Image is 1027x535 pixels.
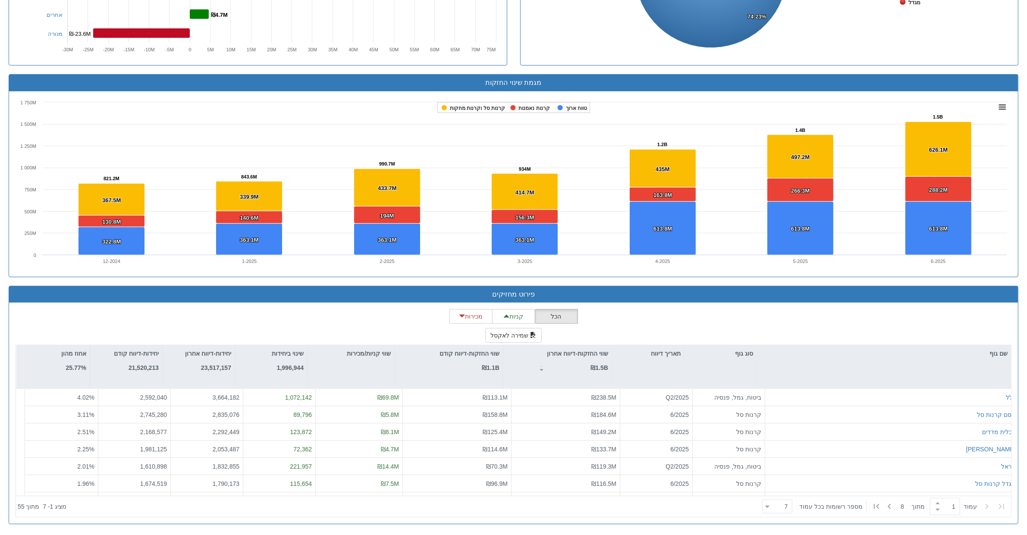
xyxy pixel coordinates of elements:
tspan: 1.4B [795,128,805,133]
div: תאריך דיווח [612,345,684,362]
tspan: 163.8M [653,192,672,198]
text: 12-2024 [103,259,120,264]
text: -5M [165,47,173,52]
tspan: 140.6M [240,215,258,221]
text: 25M [287,47,296,52]
span: ₪96.9M [486,480,508,487]
text: 30M [308,47,317,52]
tspan: 1.5B [933,114,943,119]
div: 115,654 [247,479,312,488]
text: 35M [328,47,337,52]
text: 65M [450,47,459,52]
text: -15M [123,47,134,52]
div: קרנות סל [696,479,761,488]
tspan: 363.1M [515,237,534,243]
h3: מגמת שינוי החזקות [16,79,1011,87]
span: ₪4.7M [381,446,399,453]
span: ₪7.5M [381,480,399,487]
div: 6/2025 [624,445,689,454]
div: כלל [1006,393,1016,402]
text: 0 [188,47,191,52]
button: הכל [535,309,578,324]
a: אחרים [47,12,63,18]
tspan: ₪4.7M [211,12,228,18]
tspan: 433.7M [378,185,396,191]
span: ‏עמוד [964,502,977,511]
text: 70M [471,47,480,52]
strong: 25.77% [66,364,86,371]
tspan: 156.3M [515,214,534,221]
text: 10M [226,47,235,52]
div: 2.25 % [28,445,94,454]
text: 15M [246,47,255,52]
div: 2,168,577 [102,428,167,436]
div: Q2/2025 [624,462,689,471]
tspan: 363.1M [378,237,396,243]
button: מגדל קרנות סל [975,479,1016,488]
span: ₪133.7M [591,446,616,453]
tspan: 613.8M [791,225,810,232]
text: 750M [24,187,36,192]
tspan: 322.8M [102,238,121,245]
div: Q2/2025 [624,393,689,402]
span: ₪238.5M [591,394,616,401]
div: 1,981,125 [102,445,167,454]
div: 1,790,173 [174,479,239,488]
span: ₪5.8M [381,411,399,418]
p: שווי החזקות-דיווח קודם [440,349,499,358]
button: קסם קרנות סל [977,410,1016,419]
p: אחוז מהון [61,349,86,358]
div: 72,362 [247,445,312,454]
tspan: 934M [519,166,531,172]
strong: ₪1.1B [482,364,499,371]
strong: 23,517,157 [201,364,231,371]
text: 55M [410,47,419,52]
div: 2,835,076 [174,410,239,419]
strong: ₪1.5B [590,364,608,371]
span: ₪69.8M [377,394,399,401]
div: ביטוח, גמל, פנסיה [696,462,761,471]
div: 6/2025 [624,428,689,436]
div: ביטוח, גמל, פנסיה [696,393,761,402]
text: 5-2025 [793,259,808,264]
span: ₪70.3M [486,463,508,470]
text: 50M [389,47,398,52]
span: ₪116.5M [591,480,616,487]
text: 1-2025 [242,259,257,264]
span: ₪119.3M [591,463,616,470]
button: מכירות [449,309,493,324]
div: 6/2025 [624,479,689,488]
div: 1,674,519 [102,479,167,488]
text: 500M [24,209,36,214]
tspan: 266.3M [791,188,810,194]
text: -10M [144,47,154,52]
div: 2,745,280 [102,410,167,419]
tspan: 414.7M [515,189,534,196]
tspan: 363.1M [240,237,258,243]
text: 3-2025 [518,259,532,264]
div: 2.51 % [28,428,94,436]
text: -30M [62,47,73,52]
div: 1,610,898 [102,462,167,471]
div: קרנות סל [696,428,761,436]
div: 1,832,855 [174,462,239,471]
div: [PERSON_NAME] [966,445,1016,454]
tspan: 1 250M [20,144,36,149]
div: 221,957 [247,462,312,471]
text: 250M [24,231,36,236]
span: ‏מספר רשומות בכל עמוד [799,502,863,511]
text: 0 [34,253,36,258]
div: 2.01 % [28,462,94,471]
span: ₪113.1M [483,394,508,401]
div: 2,053,487 [174,445,239,454]
p: שינוי ביחידות [272,349,304,358]
tspan: 613.8M [653,225,672,232]
div: קרנות סל [696,410,761,419]
text: 5M [207,47,214,52]
button: תכלית מדדים [982,428,1016,436]
text: 6-2025 [931,259,945,264]
span: ₪114.6M [483,446,508,453]
text: 40M [349,47,358,52]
